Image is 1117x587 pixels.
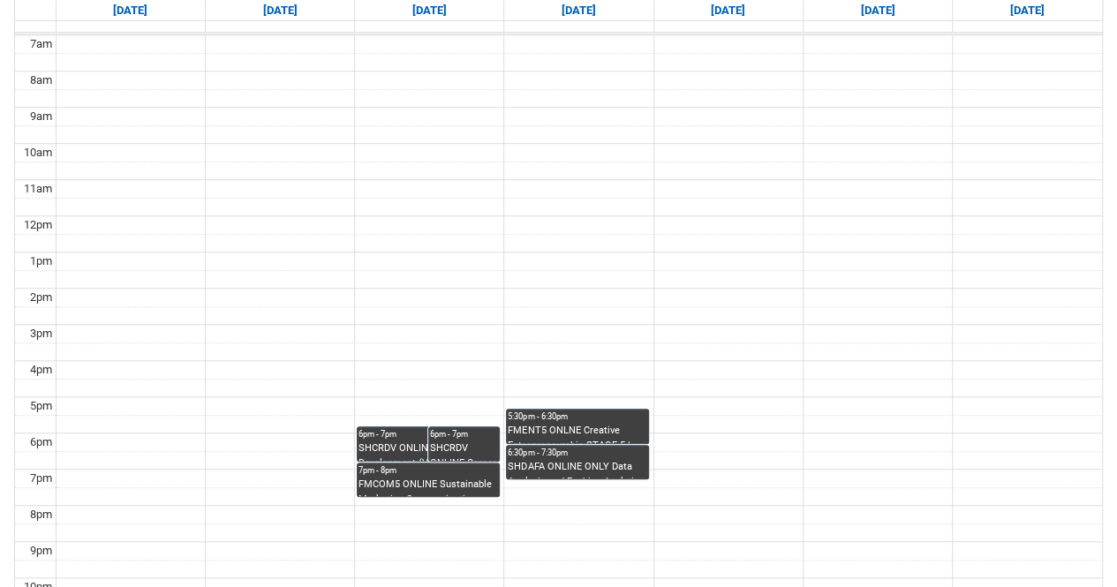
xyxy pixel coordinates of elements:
div: 6pm - 7pm [430,428,498,440]
div: 8am [26,71,56,89]
div: 10am [20,144,56,162]
div: 4pm [26,361,56,379]
div: 2pm [26,289,56,306]
div: 5:30pm - 6:30pm [508,410,647,423]
div: SHCRDV ONLINE Career Development (V2) STAGE 5 | Online | [PERSON_NAME] [358,441,498,461]
div: 3pm [26,325,56,342]
div: 7pm [26,470,56,487]
div: 6:30pm - 7:30pm [508,447,647,459]
div: 7am [26,35,56,53]
div: 9am [26,108,56,125]
div: 7pm - 8pm [358,464,498,477]
div: 8pm [26,506,56,523]
div: FMENT5 ONLNE Creative Entrepreneurship STAGE 5 | Online | [PERSON_NAME] [508,424,647,443]
div: 6pm - 7pm [358,428,498,440]
div: 6pm [26,433,56,451]
div: 5pm [26,397,56,415]
div: SHCRDV ONLINE Career Development (V2) STAGE 5 | Studio 10 ([PERSON_NAME]. L1) (capacity x20ppl) |... [430,441,498,461]
div: 12pm [20,216,56,234]
div: 9pm [26,542,56,560]
div: SHDAFA ONLINE ONLY Data Analysis and Fashion Analytics STAGE 5 | Online | [PERSON_NAME] [508,460,647,478]
div: 11am [20,180,56,198]
div: FMCOM5 ONLINE Sustainable Marketing Communications STAGE 5 | Online | [PERSON_NAME] [PERSON_NAME] [358,478,498,496]
div: 1pm [26,252,56,270]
